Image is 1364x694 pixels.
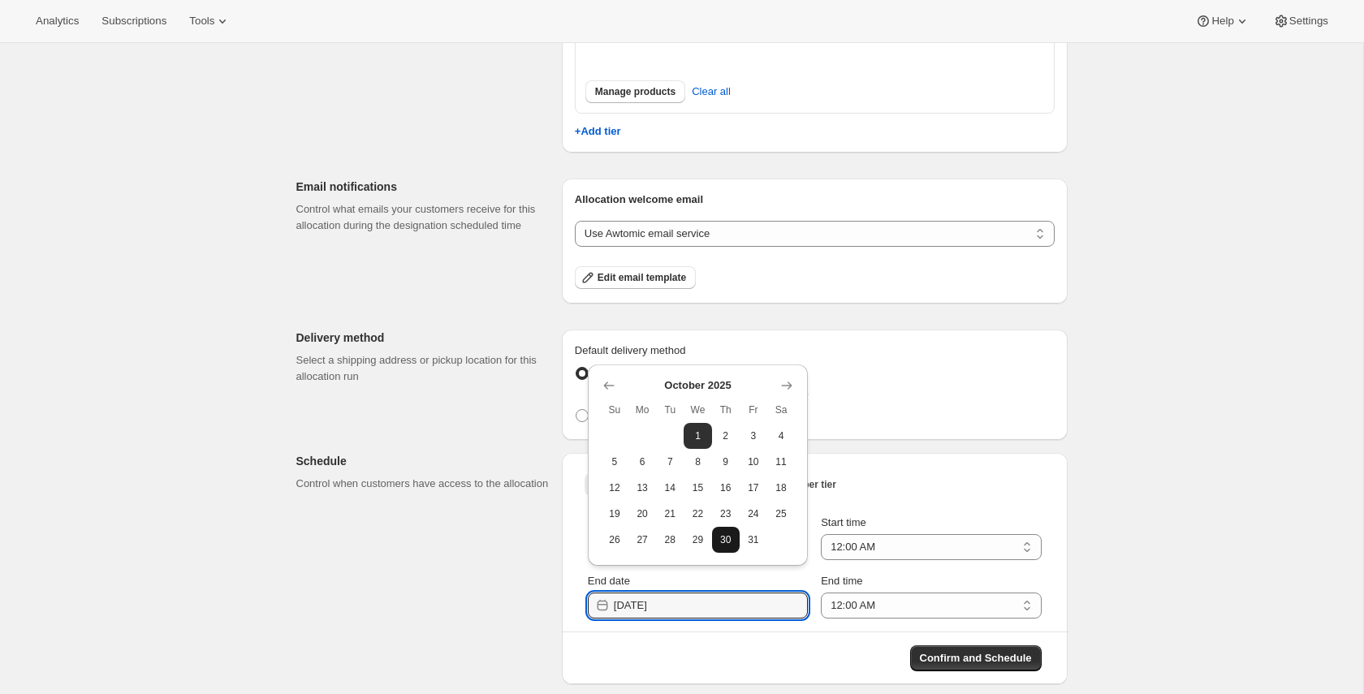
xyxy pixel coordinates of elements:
[189,15,214,28] span: Tools
[598,374,620,397] button: Show previous month, September 2025
[601,449,628,475] button: Sunday October 5 2025
[690,533,705,546] span: 29
[296,201,549,234] p: Control what emails your customers receive for this allocation during the designation scheduled time
[690,429,705,442] span: 1
[656,501,684,527] button: Tuesday October 21 2025
[684,501,711,527] button: Wednesday October 22 2025
[635,481,650,494] span: 13
[36,15,79,28] span: Analytics
[656,449,684,475] button: Tuesday October 7 2025
[746,533,761,546] span: 31
[598,271,686,284] span: Edit email template
[575,125,621,137] button: +Add tier
[821,516,866,528] span: Start time
[596,386,809,399] span: Uses the customer's default shipping address
[575,344,686,356] span: Default delivery method
[740,527,767,553] button: Friday October 31 2025
[719,533,733,546] span: 30
[628,501,656,527] button: Monday October 20 2025
[607,403,622,416] span: Su
[26,10,88,32] button: Analytics
[684,449,711,475] button: Wednesday October 8 2025
[663,403,677,416] span: Tu
[607,481,622,494] span: 12
[690,455,705,468] span: 8
[607,455,622,468] span: 5
[1289,15,1328,28] span: Settings
[920,650,1032,666] span: Confirm and Schedule
[628,527,656,553] button: Monday October 27 2025
[767,423,795,449] button: Saturday October 4 2025
[585,80,685,103] button: Manage products
[1263,10,1338,32] button: Settings
[690,403,705,416] span: We
[628,475,656,501] button: Monday October 13 2025
[746,455,761,468] span: 10
[719,481,733,494] span: 16
[692,84,731,100] span: Clear all
[774,507,788,520] span: 25
[774,429,788,442] span: 4
[684,527,711,553] button: Wednesday October 29 2025
[910,645,1042,671] button: Confirm and Schedule
[296,179,549,195] p: Email notifications
[712,449,740,475] button: Thursday October 9 2025
[607,533,622,546] span: 26
[663,507,677,520] span: 21
[1211,15,1233,28] span: Help
[712,475,740,501] button: Thursday October 16 2025
[575,266,696,289] button: Edit email template
[746,507,761,520] span: 24
[607,507,622,520] span: 19
[601,527,628,553] button: Sunday October 26 2025
[821,575,862,587] span: End time
[740,423,767,449] button: Friday October 3 2025
[712,397,740,423] th: Thursday
[775,374,798,397] button: Show next month, November 2025
[575,502,1055,631] div: Same schedule for all tiers
[684,475,711,501] button: Wednesday October 15 2025
[595,85,676,98] span: Manage products
[296,453,549,469] p: Schedule
[774,455,788,468] span: 11
[635,507,650,520] span: 20
[740,501,767,527] button: Friday October 24 2025
[746,403,761,416] span: Fr
[101,15,166,28] span: Subscriptions
[719,403,733,416] span: Th
[635,533,650,546] span: 27
[296,476,549,492] p: Control when customers have access to the allocation
[740,449,767,475] button: Friday October 10 2025
[663,533,677,546] span: 28
[663,455,677,468] span: 7
[656,475,684,501] button: Tuesday October 14 2025
[656,527,684,553] button: Tuesday October 28 2025
[601,475,628,501] button: Sunday October 12 2025
[740,397,767,423] th: Friday
[296,330,549,346] p: Delivery method
[1185,10,1259,32] button: Help
[628,397,656,423] th: Monday
[712,527,740,553] button: Thursday October 30 2025
[767,449,795,475] button: Saturday October 11 2025
[774,403,788,416] span: Sa
[767,475,795,501] button: Saturday October 18 2025
[684,397,711,423] th: Wednesday
[719,455,733,468] span: 9
[690,481,705,494] span: 15
[179,10,240,32] button: Tools
[712,423,740,449] button: Thursday October 2 2025
[682,75,740,108] button: Clear all
[575,192,1055,208] p: Allocation welcome email
[684,423,711,449] button: Wednesday October 1 2025
[767,501,795,527] button: Saturday October 25 2025
[774,481,788,494] span: 18
[628,449,656,475] button: Monday October 6 2025
[601,501,628,527] button: Sunday October 19 2025
[719,507,733,520] span: 23
[690,507,705,520] span: 22
[746,429,761,442] span: 3
[588,575,630,587] span: End date
[767,397,795,423] th: Saturday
